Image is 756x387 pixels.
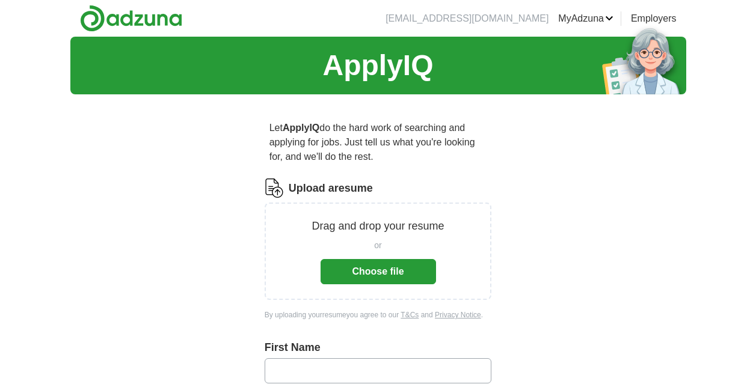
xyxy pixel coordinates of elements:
label: Upload a resume [289,180,373,197]
label: First Name [265,340,492,356]
a: MyAdzuna [558,11,613,26]
a: Privacy Notice [435,311,481,319]
img: CV Icon [265,178,284,198]
h1: ApplyIQ [322,44,433,87]
img: Adzuna logo [80,5,182,32]
strong: ApplyIQ [283,123,319,133]
p: Let do the hard work of searching and applying for jobs. Just tell us what you're looking for, an... [265,116,492,169]
button: Choose file [321,259,436,284]
li: [EMAIL_ADDRESS][DOMAIN_NAME] [386,11,549,26]
div: By uploading your resume you agree to our and . [265,309,492,320]
p: Drag and drop your resume [312,218,444,234]
span: or [374,239,381,252]
a: Employers [631,11,677,26]
a: T&Cs [401,311,419,319]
